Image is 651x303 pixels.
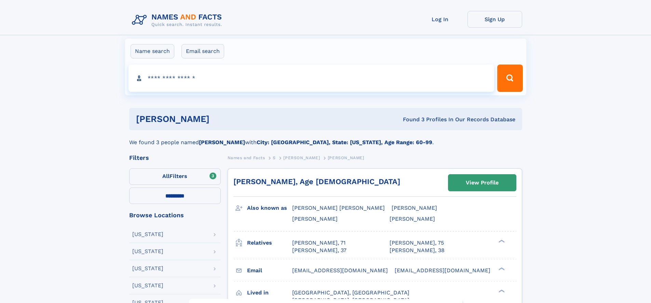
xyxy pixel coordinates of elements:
[129,168,221,185] label: Filters
[467,11,522,28] a: Sign Up
[292,216,338,222] span: [PERSON_NAME]
[328,155,364,160] span: [PERSON_NAME]
[132,249,163,254] div: [US_STATE]
[162,173,169,179] span: All
[136,115,306,123] h1: [PERSON_NAME]
[390,239,444,247] a: [PERSON_NAME], 75
[247,287,292,299] h3: Lived in
[129,155,221,161] div: Filters
[129,130,522,147] div: We found 3 people named with .
[247,237,292,249] h3: Relatives
[129,11,228,29] img: Logo Names and Facts
[497,65,523,92] button: Search Button
[392,205,437,211] span: [PERSON_NAME]
[228,153,265,162] a: Names and Facts
[292,205,385,211] span: [PERSON_NAME] [PERSON_NAME]
[129,212,221,218] div: Browse Locations
[273,153,276,162] a: S
[131,44,174,58] label: Name search
[413,11,467,28] a: Log In
[292,247,347,254] a: [PERSON_NAME], 37
[257,139,432,146] b: City: [GEOGRAPHIC_DATA], State: [US_STATE], Age Range: 60-99
[233,177,400,186] a: [PERSON_NAME], Age [DEMOGRAPHIC_DATA]
[247,265,292,276] h3: Email
[273,155,276,160] span: S
[448,175,516,191] a: View Profile
[199,139,245,146] b: [PERSON_NAME]
[390,216,435,222] span: [PERSON_NAME]
[132,266,163,271] div: [US_STATE]
[292,267,388,274] span: [EMAIL_ADDRESS][DOMAIN_NAME]
[292,289,409,296] span: [GEOGRAPHIC_DATA], [GEOGRAPHIC_DATA]
[283,155,320,160] span: [PERSON_NAME]
[497,289,505,293] div: ❯
[466,175,499,191] div: View Profile
[128,65,494,92] input: search input
[395,267,490,274] span: [EMAIL_ADDRESS][DOMAIN_NAME]
[247,202,292,214] h3: Also known as
[132,283,163,288] div: [US_STATE]
[497,266,505,271] div: ❯
[181,44,224,58] label: Email search
[292,239,345,247] a: [PERSON_NAME], 71
[390,247,445,254] a: [PERSON_NAME], 38
[132,232,163,237] div: [US_STATE]
[497,239,505,243] div: ❯
[306,116,515,123] div: Found 3 Profiles In Our Records Database
[283,153,320,162] a: [PERSON_NAME]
